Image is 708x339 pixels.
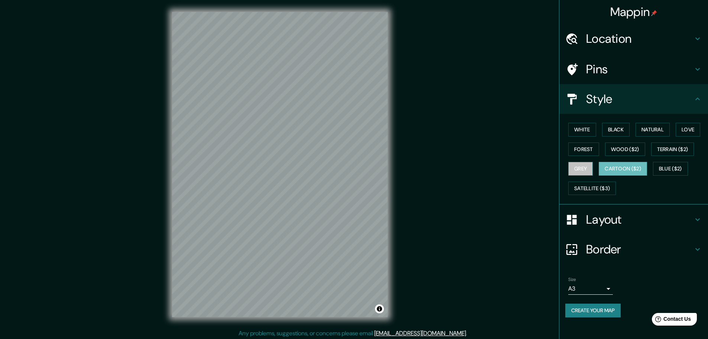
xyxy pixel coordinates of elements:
div: A3 [568,283,613,295]
p: Any problems, suggestions, or concerns please email . [239,329,467,338]
div: Location [559,24,708,54]
h4: Mappin [610,4,657,19]
h4: Location [586,31,693,46]
button: Love [676,123,700,137]
div: . [468,329,470,338]
h4: Layout [586,212,693,227]
button: Blue ($2) [653,162,688,176]
iframe: Help widget launcher [642,310,700,331]
img: pin-icon.png [651,10,657,16]
h4: Pins [586,62,693,77]
label: Size [568,276,576,283]
button: Forest [568,143,599,156]
button: Satellite ($3) [568,182,616,195]
div: Pins [559,54,708,84]
canvas: Map [172,12,388,317]
div: . [467,329,468,338]
h4: Border [586,242,693,257]
button: Natural [636,123,670,137]
h4: Style [586,92,693,106]
button: Toggle attribution [375,304,384,313]
div: Border [559,234,708,264]
div: Style [559,84,708,114]
button: White [568,123,596,137]
button: Cartoon ($2) [599,162,647,176]
button: Grey [568,162,593,176]
a: [EMAIL_ADDRESS][DOMAIN_NAME] [374,329,466,337]
button: Terrain ($2) [651,143,694,156]
button: Create your map [565,304,621,317]
button: Black [602,123,630,137]
div: Layout [559,205,708,234]
button: Wood ($2) [605,143,645,156]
